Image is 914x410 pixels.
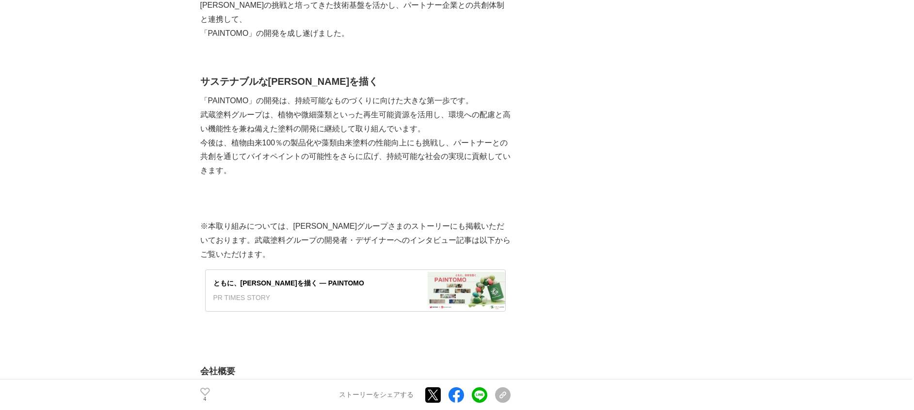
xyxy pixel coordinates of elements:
[200,108,511,136] p: 武蔵塗料グループは、植物や微細藻類といった再生可能資源を活用し、環境への配慮と高い機能性を兼ね備えた塗料の開発に継続して取り組んでいます。
[205,269,506,312] a: ともに、[PERSON_NAME]を描く ― PAINTOMOPR TIMES STORY
[200,94,511,108] p: 「PAINTOMO」の開発は、持続可能なものづくりに向けた大きな第一歩です。
[200,397,210,402] p: 4
[339,391,414,399] p: ストーリーをシェアする
[213,292,420,303] div: PR TIMES STORY
[200,74,511,89] h2: サステナブルな[PERSON_NAME]を描く
[213,278,420,288] div: ともに、[PERSON_NAME]を描く ― PAINTOMO
[200,366,235,376] strong: 会社概要
[200,136,511,178] p: 今後は、植物由来100％の製品化や藻類由来塗料の性能向上にも挑戦し、パートナーとの共創を通じてバイオペイントの可能性をさらに広げ、持続可能な社会の実現に貢献していきます。
[200,220,511,261] p: ※本取り組みについては、[PERSON_NAME]グループさまのストーリーにも掲載いただいております。武蔵塗料グループの開発者・デザイナーへのインタビュー記事は以下からご覧いただけます。
[200,27,511,41] p: 「PAINTOMO」の開発を成し遂げました。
